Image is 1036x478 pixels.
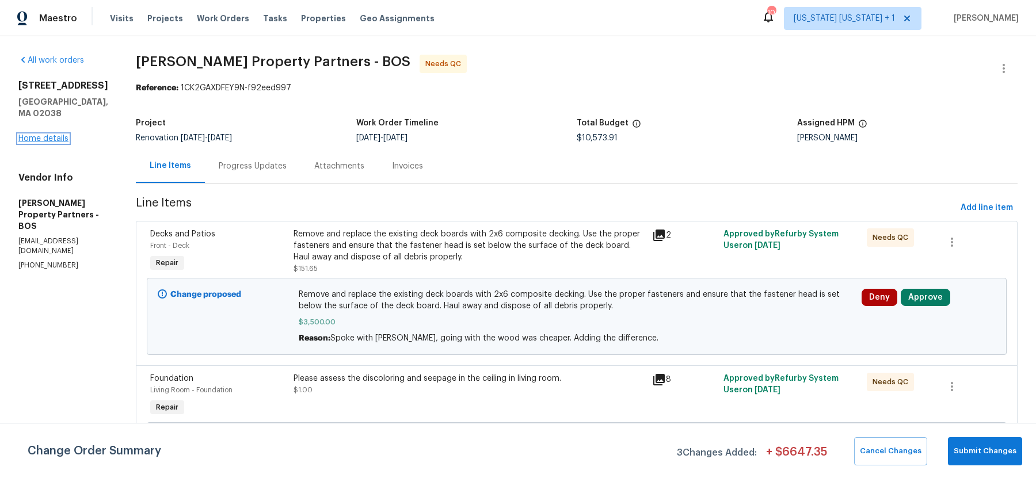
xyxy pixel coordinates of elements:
span: The total cost of line items that have been proposed by Opendoor. This sum includes line items th... [632,119,641,134]
span: Cancel Changes [860,445,921,458]
span: The hpm assigned to this work order. [858,119,867,134]
div: Progress Updates [219,160,287,172]
div: Attachments [314,160,364,172]
span: Decks and Patios [150,230,215,238]
span: $10,573.91 [577,134,618,142]
span: Repair [151,257,183,269]
span: - [181,134,232,142]
button: Cancel Changes [854,437,927,465]
span: Approved by Refurby System User on [723,374,839,394]
div: 2 [652,228,717,242]
span: - [356,134,407,142]
button: Submit Changes [948,437,1022,465]
b: Reference: [136,84,178,92]
h5: [PERSON_NAME] Property Partners - BOS [18,197,108,232]
p: [EMAIL_ADDRESS][DOMAIN_NAME] [18,236,108,256]
button: Approve [901,289,950,306]
span: Reason: [299,334,330,342]
p: [PHONE_NUMBER] [18,261,108,270]
span: Work Orders [197,13,249,24]
span: [DATE] [181,134,205,142]
div: Line Items [150,160,191,171]
span: Remove and replace the existing deck boards with 2x6 composite decking. Use the proper fasteners ... [299,289,855,312]
span: Change Order Summary [28,437,161,465]
span: $151.65 [294,265,318,272]
span: Properties [301,13,346,24]
div: 1CK2GAXDFEY9N-f92eed997 [136,82,1018,94]
span: Foundation [150,374,193,383]
button: Deny [862,289,897,306]
a: All work orders [18,56,84,64]
span: Needs QC [873,232,913,243]
a: Home details [18,135,68,143]
div: [PERSON_NAME] [797,134,1018,142]
span: [US_STATE] [US_STATE] + 1 [794,13,895,24]
span: Add line item [961,201,1013,215]
span: Needs QC [425,58,466,70]
h5: [GEOGRAPHIC_DATA], MA 02038 [18,96,108,119]
h5: Assigned HPM [797,119,855,127]
b: Change proposed [170,290,241,299]
div: Remove and replace the existing deck boards with 2x6 composite decking. Use the proper fasteners ... [294,228,645,263]
span: [DATE] [755,386,780,394]
span: [PERSON_NAME] Property Partners - BOS [136,55,410,68]
span: [DATE] [356,134,380,142]
span: [DATE] [383,134,407,142]
span: Renovation [136,134,232,142]
span: $1.00 [294,387,313,393]
h5: Total Budget [577,119,629,127]
button: Add line item [956,197,1018,219]
span: Front - Deck [150,242,189,249]
span: Line Items [136,197,956,219]
span: Visits [110,13,134,24]
span: Geo Assignments [360,13,435,24]
span: Maestro [39,13,77,24]
h5: Project [136,119,166,127]
span: + $ 6647.35 [766,446,827,465]
div: Please assess the discoloring and seepage in the ceiling in living room. [294,373,645,384]
h2: [STREET_ADDRESS] [18,80,108,91]
span: Projects [147,13,183,24]
h4: Vendor Info [18,172,108,183]
span: Needs QC [873,376,913,388]
span: Spoke with [PERSON_NAME], going with the wood was cheaper. Adding the difference. [330,334,658,342]
span: Repair [151,401,183,413]
div: 10 [767,7,775,18]
h5: Work Order Timeline [356,119,439,127]
span: Approved by Refurby System User on [723,230,839,250]
span: [DATE] [755,242,780,250]
span: Submit Changes [954,445,1016,458]
div: 8 [652,373,717,387]
span: 3 Changes Added: [677,442,757,465]
span: [PERSON_NAME] [949,13,1019,24]
span: $3,500.00 [299,316,855,328]
span: Living Room - Foundation [150,387,233,393]
span: Tasks [263,14,287,22]
span: [DATE] [208,134,232,142]
div: Invoices [392,160,423,172]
